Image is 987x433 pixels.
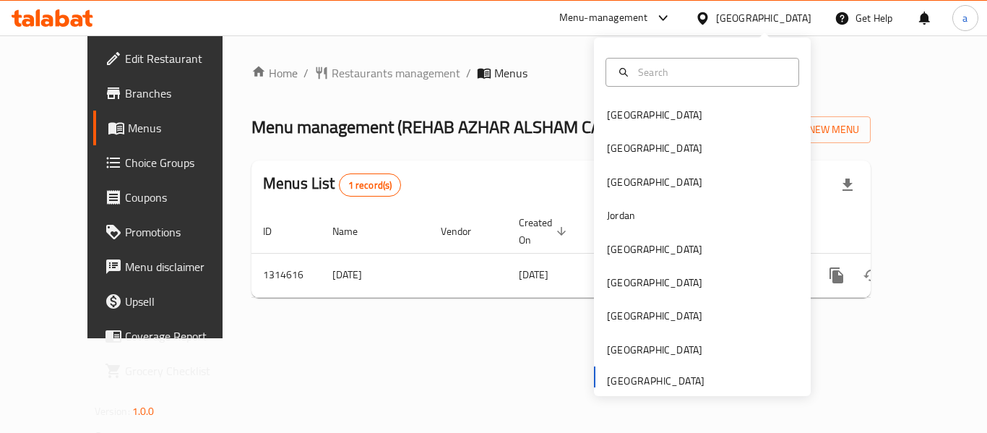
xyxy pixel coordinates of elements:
a: Branches [93,76,252,111]
td: [DATE] [321,253,429,297]
span: Name [332,223,376,240]
span: Restaurants management [332,64,460,82]
div: [GEOGRAPHIC_DATA] [607,107,702,123]
h2: Menus List [263,173,401,197]
div: [GEOGRAPHIC_DATA] [607,241,702,257]
span: Promotions [125,223,241,241]
button: Change Status [854,258,889,293]
span: Branches [125,85,241,102]
span: Menus [494,64,527,82]
button: more [819,258,854,293]
span: Vendor [441,223,490,240]
a: Coupons [93,180,252,215]
span: Menu management ( REHAB AZHAR ALSHAM CAFETERIA ) [251,111,668,143]
a: Grocery Checklist [93,353,252,388]
input: Search [632,64,790,80]
div: Total records count [339,173,402,197]
div: [GEOGRAPHIC_DATA] [716,10,811,26]
a: Menus [93,111,252,145]
span: [DATE] [519,265,548,284]
td: 1314616 [251,253,321,297]
div: Menu-management [559,9,648,27]
li: / [466,64,471,82]
div: [GEOGRAPHIC_DATA] [607,342,702,358]
span: ID [263,223,290,240]
div: [GEOGRAPHIC_DATA] [607,308,702,324]
span: Version: [95,402,130,421]
a: Home [251,64,298,82]
div: Jordan [607,207,635,223]
div: [GEOGRAPHIC_DATA] [607,140,702,156]
a: Restaurants management [314,64,460,82]
span: Menus [128,119,241,137]
span: 1 record(s) [340,179,401,192]
span: 1.0.0 [132,402,155,421]
span: Grocery Checklist [125,362,241,380]
span: a [962,10,967,26]
span: Coupons [125,189,241,206]
span: Coverage Report [125,327,241,345]
div: [GEOGRAPHIC_DATA] [607,275,702,291]
button: Add New Menu [759,116,871,143]
span: Add New Menu [770,121,859,139]
span: Created On [519,214,571,249]
div: Export file [830,168,865,202]
span: Choice Groups [125,154,241,171]
span: Upsell [125,293,241,310]
nav: breadcrumb [251,64,871,82]
a: Menu disclaimer [93,249,252,284]
a: Edit Restaurant [93,41,252,76]
span: Edit Restaurant [125,50,241,67]
a: Coverage Report [93,319,252,353]
div: [GEOGRAPHIC_DATA] [607,174,702,190]
li: / [303,64,309,82]
span: Menu disclaimer [125,258,241,275]
a: Promotions [93,215,252,249]
a: Choice Groups [93,145,252,180]
a: Upsell [93,284,252,319]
